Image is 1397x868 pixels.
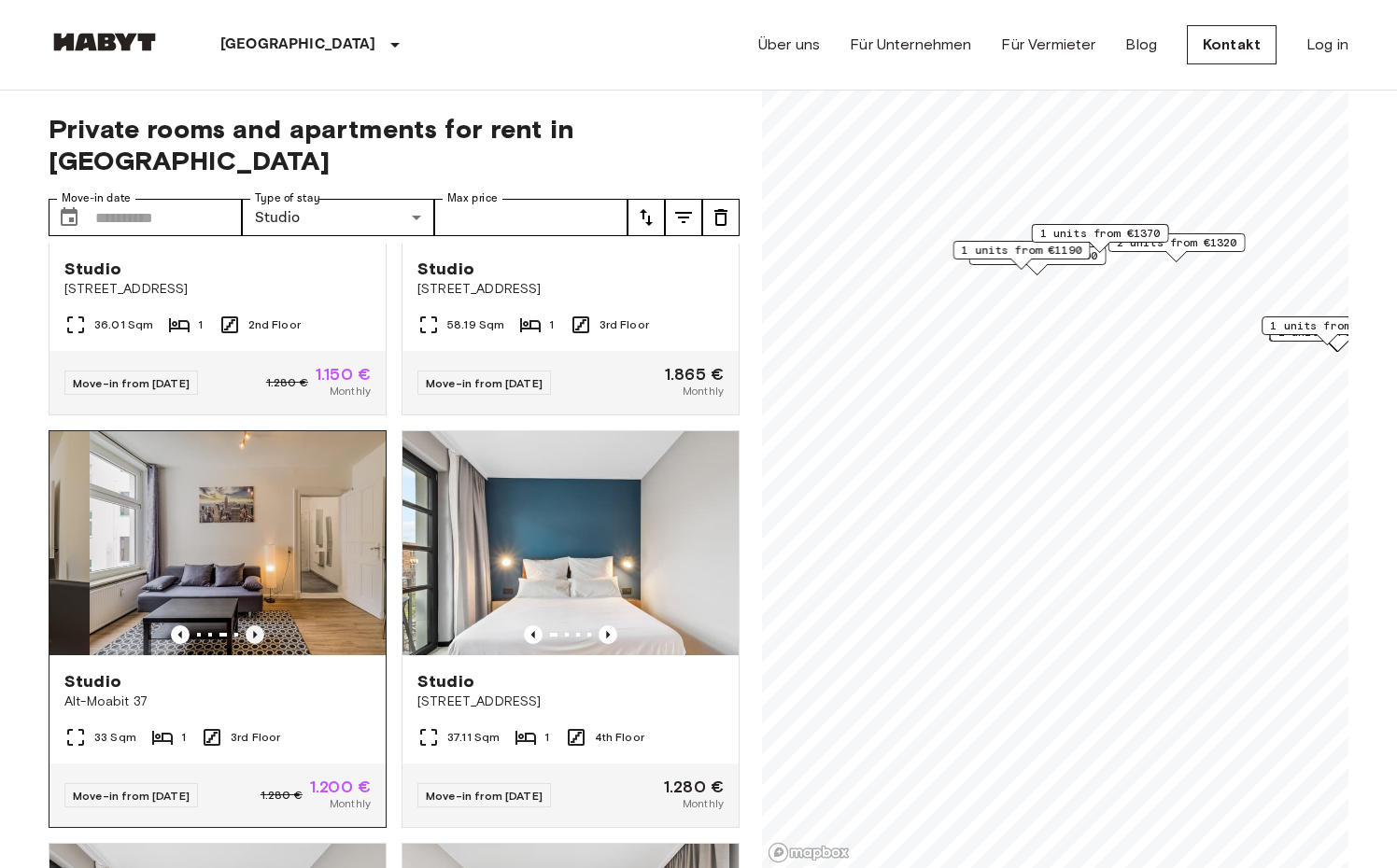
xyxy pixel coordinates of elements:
[962,242,1082,259] span: 1 units from €1190
[64,693,371,711] span: Alt-Moabit 37
[447,190,498,206] label: Max price
[1040,225,1161,242] span: 1 units from €1370
[1117,234,1237,251] span: 2 units from €1320
[49,113,740,176] span: Private rooms and apartments for rent in [GEOGRAPHIC_DATA]
[73,376,190,390] span: Move-in from [DATE]
[1306,34,1348,56] a: Log in
[64,258,121,280] span: Studio
[665,199,702,236] button: tune
[426,376,543,390] span: Move-in from [DATE]
[1032,224,1169,253] div: Map marker
[49,430,387,828] a: Previous imagePrevious imageStudioAlt-Moabit 3733 Sqm13rd FloorMove-in from [DATE]1.280 €1.200 €M...
[447,316,504,333] span: 58.19 Sqm
[402,431,739,655] img: Marketing picture of unit DE-01-482-408-01
[628,199,665,236] button: tune
[261,787,303,804] span: 1.280 €
[850,34,971,56] a: Für Unternehmen
[231,729,280,746] span: 3rd Floor
[330,795,371,812] span: Monthly
[758,34,820,56] a: Über uns
[181,729,186,746] span: 1
[417,280,724,299] span: [STREET_ADDRESS]
[549,316,554,333] span: 1
[683,795,724,812] span: Monthly
[524,625,543,644] button: Previous image
[266,374,308,391] span: 1.280 €
[447,729,500,746] span: 37.11 Sqm
[1187,25,1277,64] a: Kontakt
[50,199,88,236] button: Choose date
[702,199,740,236] button: tune
[665,366,724,383] span: 1.865 €
[248,316,301,333] span: 2nd Floor
[417,670,474,693] span: Studio
[595,729,644,746] span: 4th Floor
[664,778,724,795] span: 1.280 €
[953,241,1091,270] div: Map marker
[94,729,136,746] span: 33 Sqm
[969,246,1107,275] div: Map marker
[417,693,724,711] span: [STREET_ADDRESS]
[94,316,153,333] span: 36.01 Sqm
[683,383,724,399] span: Monthly
[64,280,371,299] span: [STREET_ADDRESS]
[220,34,376,56] p: [GEOGRAPHIC_DATA]
[316,366,371,383] span: 1.150 €
[768,842,850,863] a: Mapbox logo
[600,316,649,333] span: 3rd Floor
[330,383,371,399] span: Monthly
[426,789,543,803] span: Move-in from [DATE]
[246,625,264,644] button: Previous image
[978,247,1098,264] span: 1 units from €1200
[1108,233,1246,262] div: Map marker
[171,625,190,644] button: Previous image
[64,670,121,693] span: Studio
[544,729,549,746] span: 1
[402,430,740,828] a: Marketing picture of unit DE-01-482-408-01Previous imagePrevious imageStudio[STREET_ADDRESS]37.11...
[599,625,617,644] button: Previous image
[417,258,474,280] span: Studio
[310,778,371,795] span: 1.200 €
[1270,317,1384,334] span: 1 units from €970
[62,190,131,206] label: Move-in date
[198,316,203,333] span: 1
[1262,316,1392,345] div: Map marker
[73,789,190,803] span: Move-in from [DATE]
[242,199,435,236] div: Studio
[49,33,161,51] img: Habyt
[255,190,320,206] label: Type of stay
[1001,34,1095,56] a: Für Vermieter
[90,431,426,655] img: Marketing picture of unit DE-01-087-003-01H
[1125,34,1157,56] a: Blog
